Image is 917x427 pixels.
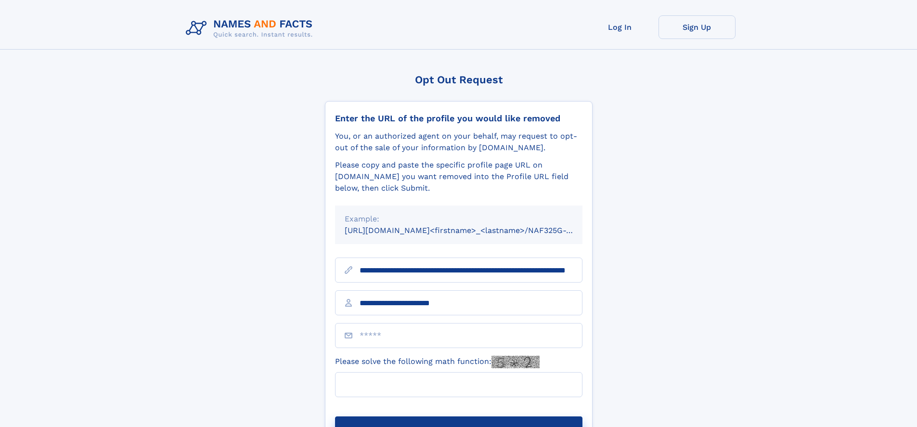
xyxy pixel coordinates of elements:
[335,159,582,194] div: Please copy and paste the specific profile page URL on [DOMAIN_NAME] you want removed into the Pr...
[335,130,582,154] div: You, or an authorized agent on your behalf, may request to opt-out of the sale of your informatio...
[182,15,321,41] img: Logo Names and Facts
[659,15,736,39] a: Sign Up
[345,226,601,235] small: [URL][DOMAIN_NAME]<firstname>_<lastname>/NAF325G-xxxxxxxx
[345,213,573,225] div: Example:
[335,356,540,368] label: Please solve the following math function:
[581,15,659,39] a: Log In
[325,74,593,86] div: Opt Out Request
[335,113,582,124] div: Enter the URL of the profile you would like removed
